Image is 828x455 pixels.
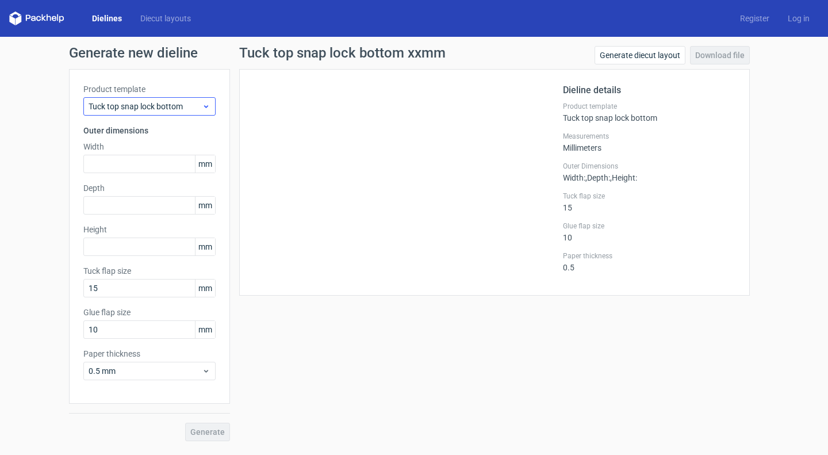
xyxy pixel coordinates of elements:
[83,13,131,24] a: Dielines
[195,238,215,255] span: mm
[595,46,685,64] a: Generate diecut layout
[563,192,735,201] label: Tuck flap size
[563,83,735,97] h2: Dieline details
[610,173,637,182] span: , Height :
[563,173,585,182] span: Width :
[563,102,735,123] div: Tuck top snap lock bottom
[195,197,215,214] span: mm
[83,307,216,318] label: Glue flap size
[563,251,735,272] div: 0.5
[195,155,215,173] span: mm
[83,141,216,152] label: Width
[563,251,735,261] label: Paper thickness
[83,224,216,235] label: Height
[563,221,735,242] div: 10
[239,46,446,60] h1: Tuck top snap lock bottom xxmm
[563,132,735,141] label: Measurements
[779,13,819,24] a: Log in
[195,321,215,338] span: mm
[83,348,216,360] label: Paper thickness
[89,365,202,377] span: 0.5 mm
[563,221,735,231] label: Glue flap size
[563,132,735,152] div: Millimeters
[83,83,216,95] label: Product template
[195,280,215,297] span: mm
[563,192,735,212] div: 15
[69,46,759,60] h1: Generate new dieline
[563,102,735,111] label: Product template
[585,173,610,182] span: , Depth :
[731,13,779,24] a: Register
[83,182,216,194] label: Depth
[89,101,202,112] span: Tuck top snap lock bottom
[83,125,216,136] h3: Outer dimensions
[563,162,735,171] label: Outer Dimensions
[83,265,216,277] label: Tuck flap size
[131,13,200,24] a: Diecut layouts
